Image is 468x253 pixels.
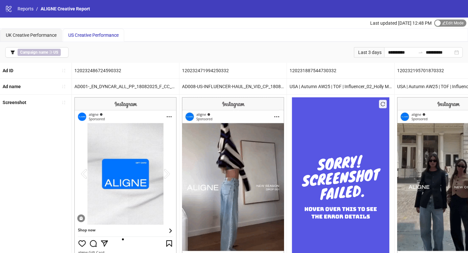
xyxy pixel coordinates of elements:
[179,63,287,78] div: 120232471994250332
[61,100,66,105] span: sort-ascending
[3,100,26,105] b: Screenshot
[68,33,119,38] span: US Creative Performance
[287,79,394,94] div: USA | Autumn AW25 | TOF | Influencer_02_Holly Mercedes | C1 | H1 | [DATE]
[53,50,58,55] b: US
[41,6,90,11] span: ALIGNE Creative Report
[287,63,394,78] div: 120231887544730332
[61,68,66,73] span: sort-ascending
[18,49,61,56] span: ∋
[10,50,15,55] span: filter
[3,84,21,89] b: Ad name
[61,84,66,89] span: sort-ascending
[36,5,38,12] li: /
[72,63,179,78] div: 120232486724590332
[418,50,423,55] span: to
[3,68,13,73] b: Ad ID
[179,79,287,94] div: AD008-US-INFLUENCER-HAUL_EN_VID_CP_18082025_F_CC_SC10_USP11_AW26
[5,47,69,58] button: Campaign name ∋ US
[16,5,35,12] a: Reports
[370,20,432,26] span: Last updated [DATE] 12:48 PM
[6,33,57,38] span: UK Creative Performance
[381,102,385,106] span: reload
[20,50,48,55] b: Campaign name
[72,79,179,94] div: AD001-_EN_DYNCAR_ALL_PP_18082025_F_CC_SC15_None_DPA
[354,47,384,58] div: Last 3 days
[418,50,423,55] span: swap-right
